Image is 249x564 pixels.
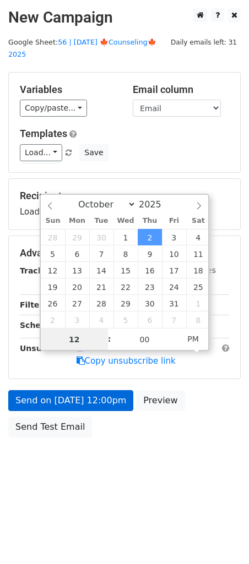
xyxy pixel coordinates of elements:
[89,229,113,245] span: September 30, 2025
[41,328,108,351] input: Hour
[20,300,48,309] strong: Filters
[20,100,87,117] a: Copy/paste...
[162,311,186,328] span: November 7, 2025
[138,262,162,278] span: October 16, 2025
[113,245,138,262] span: October 8, 2025
[20,247,229,259] h5: Advanced
[41,245,65,262] span: October 5, 2025
[20,321,59,330] strong: Schedule
[138,229,162,245] span: October 2, 2025
[41,311,65,328] span: November 2, 2025
[186,311,210,328] span: November 8, 2025
[77,356,176,366] a: Copy unsubscribe link
[20,344,74,353] strong: Unsubscribe
[162,229,186,245] span: October 3, 2025
[89,262,113,278] span: October 14, 2025
[186,217,210,224] span: Sat
[41,262,65,278] span: October 12, 2025
[41,229,65,245] span: September 28, 2025
[194,511,249,564] iframe: Chat Widget
[113,295,138,311] span: October 29, 2025
[138,217,162,224] span: Thu
[162,217,186,224] span: Fri
[113,278,138,295] span: October 22, 2025
[20,190,229,202] h5: Recipients
[167,38,241,46] a: Daily emails left: 31
[186,295,210,311] span: November 1, 2025
[20,190,229,218] div: Loading...
[8,38,156,59] small: Google Sheet:
[111,328,178,351] input: Minute
[8,38,156,59] a: 56 | [DATE] 🍁Counseling🍁 2025
[113,262,138,278] span: October 15, 2025
[113,311,138,328] span: November 5, 2025
[186,262,210,278] span: October 18, 2025
[20,144,62,161] a: Load...
[162,278,186,295] span: October 24, 2025
[20,84,116,96] h5: Variables
[133,84,229,96] h5: Email column
[41,217,65,224] span: Sun
[108,328,111,350] span: :
[89,295,113,311] span: October 28, 2025
[138,245,162,262] span: October 9, 2025
[8,8,241,27] h2: New Campaign
[65,262,89,278] span: October 13, 2025
[186,278,210,295] span: October 25, 2025
[65,311,89,328] span: November 3, 2025
[172,265,215,276] label: UTM Codes
[186,245,210,262] span: October 11, 2025
[89,311,113,328] span: November 4, 2025
[89,245,113,262] span: October 7, 2025
[162,295,186,311] span: October 31, 2025
[138,311,162,328] span: November 6, 2025
[65,245,89,262] span: October 6, 2025
[138,295,162,311] span: October 30, 2025
[89,217,113,224] span: Tue
[65,229,89,245] span: September 29, 2025
[178,328,208,350] span: Click to toggle
[65,217,89,224] span: Mon
[41,295,65,311] span: October 26, 2025
[136,199,176,210] input: Year
[136,390,185,411] a: Preview
[65,278,89,295] span: October 20, 2025
[167,36,241,48] span: Daily emails left: 31
[8,390,133,411] a: Send on [DATE] 12:00pm
[113,217,138,224] span: Wed
[41,278,65,295] span: October 19, 2025
[162,262,186,278] span: October 17, 2025
[8,417,92,437] a: Send Test Email
[65,295,89,311] span: October 27, 2025
[113,229,138,245] span: October 1, 2025
[79,144,108,161] button: Save
[20,128,67,139] a: Templates
[20,266,57,275] strong: Tracking
[186,229,210,245] span: October 4, 2025
[162,245,186,262] span: October 10, 2025
[138,278,162,295] span: October 23, 2025
[89,278,113,295] span: October 21, 2025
